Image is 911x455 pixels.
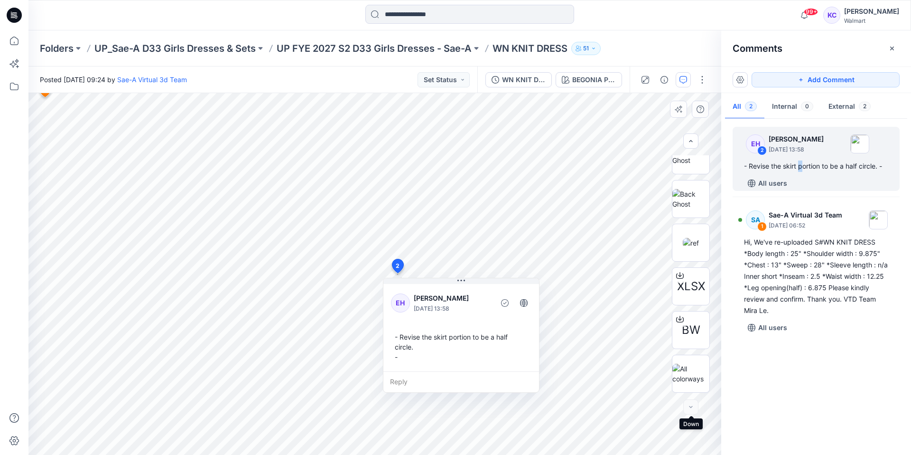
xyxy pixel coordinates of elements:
[396,262,400,270] span: 2
[769,145,824,154] p: [DATE] 13:58
[657,72,672,87] button: Details
[117,76,187,84] a: Sae-A Virtual 3d Team
[677,278,705,295] span: XLSX
[277,42,472,55] a: UP FYE 2027 S2 D33 Girls Dresses - Sae-A
[844,17,899,24] div: Walmart
[556,72,622,87] button: BEGONIA PINK
[746,134,765,153] div: EH
[764,95,821,119] button: Internal
[40,42,74,55] a: Folders
[745,102,757,111] span: 2
[744,161,888,172] div: - Revise the skirt portion to be a half circle. -
[823,7,840,24] div: KC
[414,304,491,313] p: [DATE] 13:58
[725,95,764,119] button: All
[682,322,700,339] span: BW
[769,133,824,145] p: [PERSON_NAME]
[583,43,589,54] p: 51
[683,238,699,248] img: ref
[383,371,539,392] div: Reply
[752,72,900,87] button: Add Comment
[769,209,842,221] p: Sae-A Virtual 3d Team
[391,294,410,313] div: EH
[733,43,782,54] h2: Comments
[672,364,709,384] img: All colorways
[758,178,787,189] p: All users
[493,42,567,55] p: WN KNIT DRESS
[744,176,791,191] button: All users
[859,102,871,111] span: 2
[758,322,787,333] p: All users
[757,146,767,155] div: 2
[672,145,709,165] img: Front Ghost
[571,42,601,55] button: 51
[821,95,878,119] button: External
[746,210,765,229] div: SA
[40,75,187,85] span: Posted [DATE] 09:24 by
[769,221,842,230] p: [DATE] 06:52
[804,8,818,16] span: 99+
[485,72,552,87] button: WN KNIT DRESS_REV_COLORWAYS
[94,42,256,55] a: UP_Sae-A D33 Girls Dresses & Sets
[744,320,791,335] button: All users
[502,75,546,85] div: WN KNIT DRESS_REV_COLORWAYS
[801,102,813,111] span: 0
[744,237,888,316] div: Hi, We've re-uploaded S#WN KNIT DRESS *Body length : 25" *Shoulder width : 9.875" *Chest : 13" *S...
[672,189,709,209] img: Back Ghost
[844,6,899,17] div: [PERSON_NAME]
[757,222,767,231] div: 1
[391,328,531,366] div: - Revise the skirt portion to be a half circle. -
[414,293,491,304] p: [PERSON_NAME]
[572,75,616,85] div: BEGONIA PINK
